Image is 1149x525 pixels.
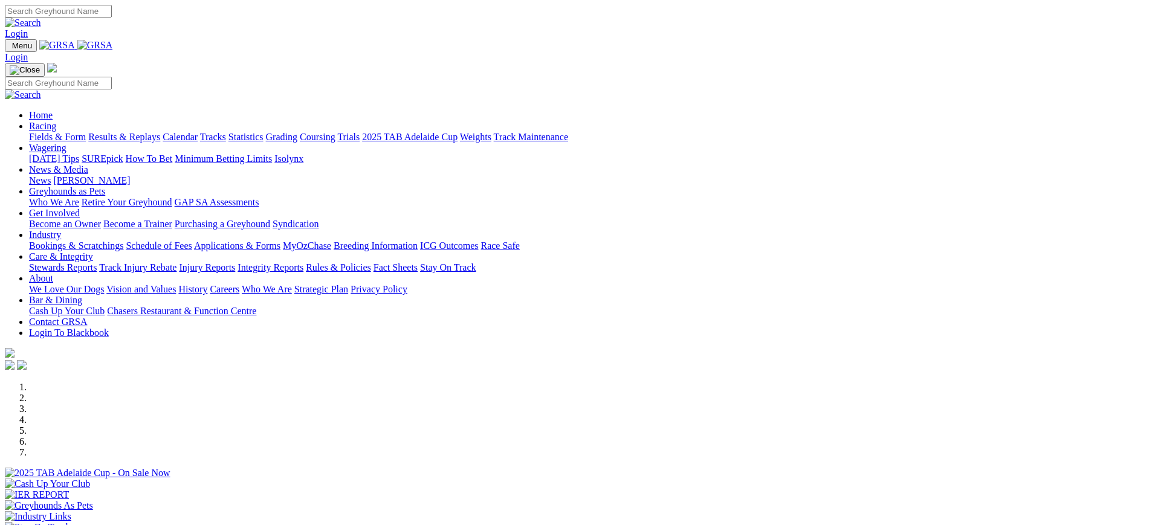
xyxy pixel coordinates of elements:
a: Injury Reports [179,262,235,272]
a: Greyhounds as Pets [29,186,105,196]
a: MyOzChase [283,240,331,251]
a: About [29,273,53,283]
img: Greyhounds As Pets [5,500,93,511]
img: 2025 TAB Adelaide Cup - On Sale Now [5,468,170,478]
a: Who We Are [242,284,292,294]
a: Careers [210,284,239,294]
a: Applications & Forms [194,240,280,251]
div: About [29,284,1144,295]
a: Rules & Policies [306,262,371,272]
img: Industry Links [5,511,71,522]
a: Coursing [300,132,335,142]
div: Care & Integrity [29,262,1144,273]
a: Purchasing a Greyhound [175,219,270,229]
a: Bookings & Scratchings [29,240,123,251]
a: Fields & Form [29,132,86,142]
img: logo-grsa-white.png [47,63,57,72]
div: News & Media [29,175,1144,186]
a: Bar & Dining [29,295,82,305]
a: Login [5,28,28,39]
a: Home [29,110,53,120]
a: History [178,284,207,294]
a: Become a Trainer [103,219,172,229]
div: Racing [29,132,1144,143]
input: Search [5,5,112,18]
img: logo-grsa-white.png [5,348,15,358]
a: Fact Sheets [374,262,418,272]
a: Schedule of Fees [126,240,192,251]
a: SUREpick [82,153,123,164]
img: facebook.svg [5,360,15,370]
a: Stay On Track [420,262,476,272]
a: Chasers Restaurant & Function Centre [107,306,256,316]
a: Calendar [163,132,198,142]
div: Get Involved [29,219,1144,230]
a: Trials [337,132,360,142]
a: Strategic Plan [294,284,348,294]
input: Search [5,77,112,89]
a: Weights [460,132,491,142]
a: Race Safe [481,240,519,251]
div: Bar & Dining [29,306,1144,317]
a: Results & Replays [88,132,160,142]
div: Industry [29,240,1144,251]
a: News & Media [29,164,88,175]
button: Toggle navigation [5,39,37,52]
a: Isolynx [274,153,303,164]
a: Grading [266,132,297,142]
div: Greyhounds as Pets [29,197,1144,208]
a: Vision and Values [106,284,176,294]
img: Close [10,65,40,75]
a: Minimum Betting Limits [175,153,272,164]
img: Cash Up Your Club [5,478,90,489]
a: Privacy Policy [351,284,407,294]
a: Retire Your Greyhound [82,197,172,207]
img: twitter.svg [17,360,27,370]
a: Track Maintenance [494,132,568,142]
a: Cash Up Your Club [29,306,105,316]
a: Stewards Reports [29,262,97,272]
a: Who We Are [29,197,79,207]
a: How To Bet [126,153,173,164]
a: Industry [29,230,61,240]
span: Menu [12,41,32,50]
a: Integrity Reports [238,262,303,272]
img: GRSA [77,40,113,51]
a: News [29,175,51,185]
img: Search [5,18,41,28]
a: GAP SA Assessments [175,197,259,207]
a: Login To Blackbook [29,327,109,338]
a: Get Involved [29,208,80,218]
a: Become an Owner [29,219,101,229]
a: Track Injury Rebate [99,262,176,272]
a: [DATE] Tips [29,153,79,164]
a: Wagering [29,143,66,153]
img: GRSA [39,40,75,51]
a: Racing [29,121,56,131]
a: Syndication [273,219,319,229]
a: Breeding Information [334,240,418,251]
a: We Love Our Dogs [29,284,104,294]
img: Search [5,89,41,100]
a: Tracks [200,132,226,142]
a: ICG Outcomes [420,240,478,251]
img: IER REPORT [5,489,69,500]
a: Statistics [228,132,264,142]
a: [PERSON_NAME] [53,175,130,185]
a: Login [5,52,28,62]
a: 2025 TAB Adelaide Cup [362,132,458,142]
a: Care & Integrity [29,251,93,262]
button: Toggle navigation [5,63,45,77]
a: Contact GRSA [29,317,87,327]
div: Wagering [29,153,1144,164]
